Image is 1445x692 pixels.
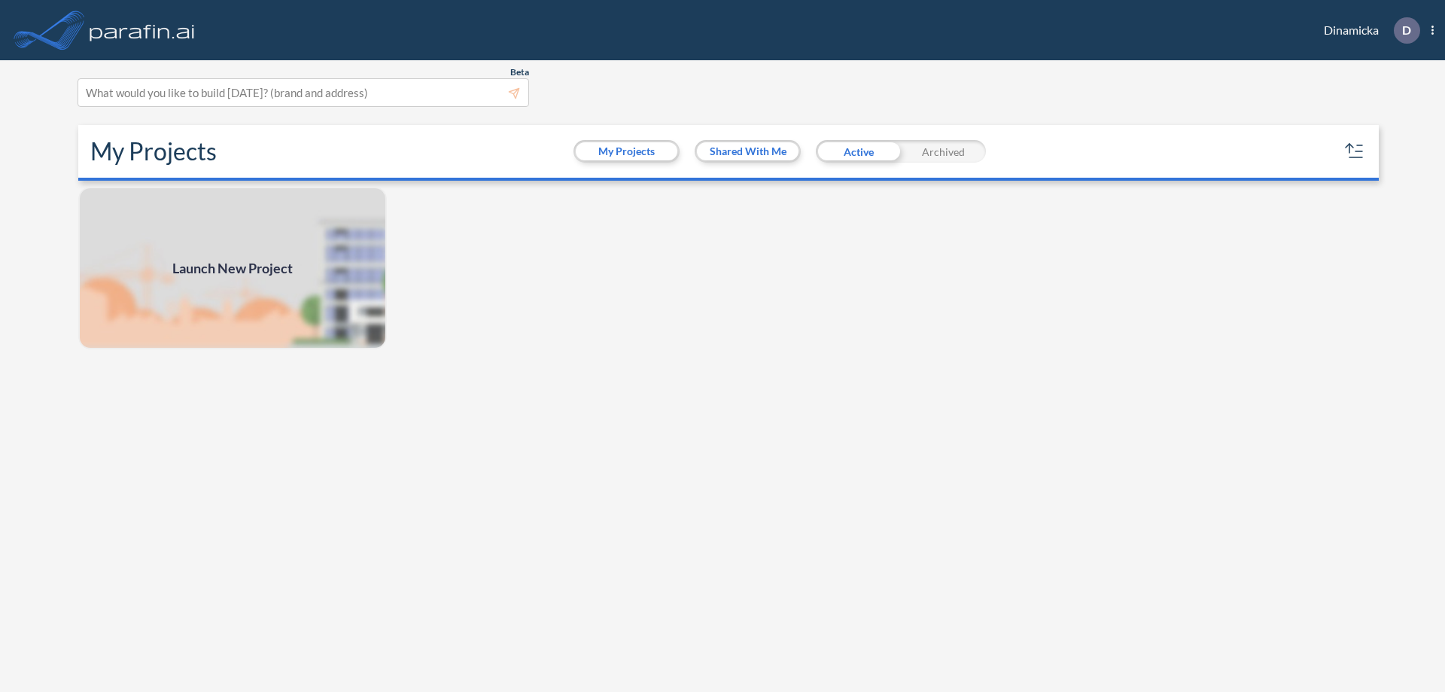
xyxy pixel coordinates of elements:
[510,66,529,78] span: Beta
[576,142,677,160] button: My Projects
[901,140,986,163] div: Archived
[1301,17,1434,44] div: Dinamicka
[78,187,387,349] a: Launch New Project
[816,140,901,163] div: Active
[1402,23,1411,37] p: D
[90,137,217,166] h2: My Projects
[87,15,198,45] img: logo
[697,142,799,160] button: Shared With Me
[1343,139,1367,163] button: sort
[78,187,387,349] img: add
[172,258,293,279] span: Launch New Project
